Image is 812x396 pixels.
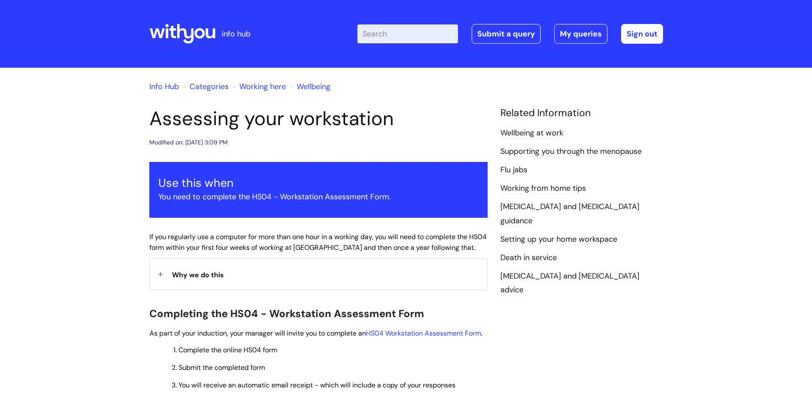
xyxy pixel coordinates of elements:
span: You will receive an automatic email receipt - which will include a copy of your responses [178,381,455,390]
a: HS04 Workstation Assessment Form [366,329,481,338]
p: info hub [222,27,250,41]
a: Submit a query [472,24,541,44]
p: You need to complete the HS04 - Workstation Assessment Form. [158,190,479,204]
a: Working from home tips [500,183,586,194]
li: Working here [231,80,286,93]
a: Sign out [621,24,663,44]
div: | - [357,24,663,44]
a: Wellbeing [297,81,330,92]
span: Completing the HS04 - Workstation Assessment Form [149,307,424,320]
span: Complete the online HS04 form [178,345,277,354]
a: Setting up your home workspace [500,234,617,245]
a: My queries [554,24,607,44]
span: Submit the completed form [178,363,265,372]
a: Working here [239,81,286,92]
h1: Assessing your workstation [149,107,488,130]
span: As part of your induction, your manager will invite you to complete an . [149,329,482,338]
a: Wellbeing at work [500,128,563,139]
li: Solution home [181,80,229,93]
li: Wellbeing [288,80,330,93]
a: Flu jabs [500,165,527,176]
a: [MEDICAL_DATA] and [MEDICAL_DATA] advice [500,271,639,296]
input: Search [357,24,458,43]
a: Supporting you through the menopause [500,146,642,157]
a: Info Hub [149,81,179,92]
div: Modified on: [DATE] 3:09 PM [149,137,228,148]
span: If you regularly use a computer for more than one hour in a working day, you will need to complet... [149,232,487,252]
a: Death in service [500,252,557,264]
h4: Related Information [500,107,663,119]
a: [MEDICAL_DATA] and [MEDICAL_DATA] guidance [500,201,639,226]
h3: Use this when [158,176,479,190]
a: Categories [190,81,229,92]
span: Why we do this [172,270,224,279]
